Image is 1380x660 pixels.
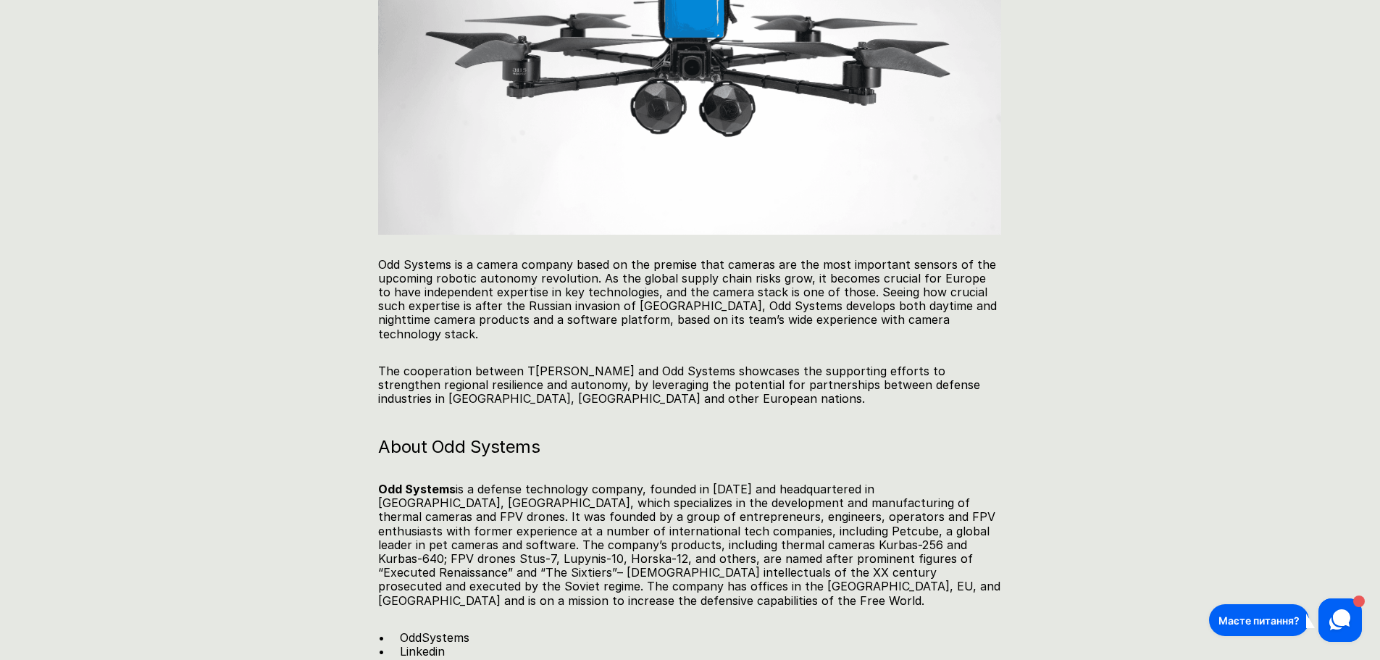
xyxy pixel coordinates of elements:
a: OddSystems [400,630,469,645]
strong: Odd Systems [378,482,456,496]
p: The cooperation between T​​[PERSON_NAME] and Odd Systems showcases the supporting efforts to stre... [378,364,1001,406]
iframe: HelpCrunch [1205,595,1366,646]
a: Linkedin [400,644,445,659]
p: Odd Systems is a camera company based on the premise that cameras are the most important sensors ... [378,258,1001,341]
p: is a defense technology company, founded in [DATE] and headquartered in [GEOGRAPHIC_DATA], [GEOGR... [378,483,1001,608]
h3: ​​About Odd Systems [378,435,1001,459]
